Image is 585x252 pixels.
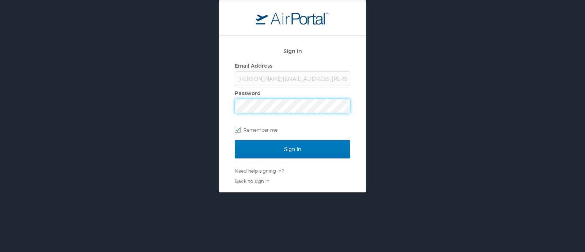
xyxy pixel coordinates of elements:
[235,124,350,135] label: Remember me
[235,90,261,96] label: Password
[235,168,284,174] a: Need help signing in?
[235,47,350,55] h2: Sign In
[235,140,350,158] input: Sign In
[235,178,269,184] a: Back to sign in
[256,11,329,25] img: logo
[235,63,272,69] label: Email Address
